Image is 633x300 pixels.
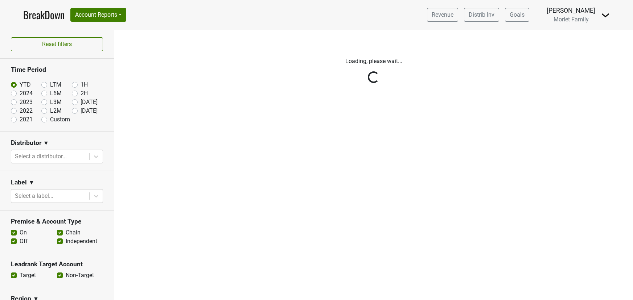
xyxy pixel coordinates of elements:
span: Morlet Family [554,16,589,23]
a: Distrib Inv [464,8,499,22]
button: Account Reports [70,8,126,22]
div: [PERSON_NAME] [547,6,595,15]
p: Loading, please wait... [172,57,575,66]
a: Goals [505,8,529,22]
a: Revenue [427,8,458,22]
a: BreakDown [23,7,65,22]
img: Dropdown Menu [601,11,610,20]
